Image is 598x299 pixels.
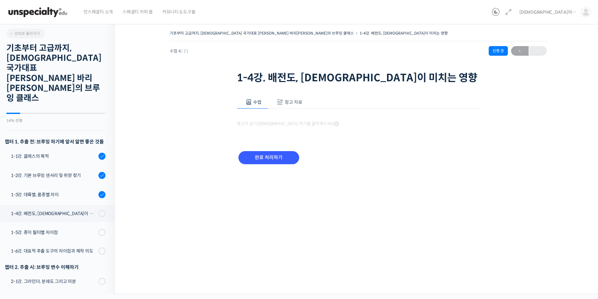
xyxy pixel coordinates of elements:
[511,46,529,56] a: ←이전
[360,31,448,36] a: 1-4강. 배전도, [DEMOGRAPHIC_DATA]이 미치는 영향
[11,229,97,236] div: 1-5강. 종이 필터별 차이점
[6,29,45,38] a: 강의로 돌아가기
[170,49,189,53] span: 수업 4
[181,48,189,54] span: / 21
[11,278,97,285] div: 2-1강. 그라인더, 분쇄도 그리고 미분
[11,191,97,198] div: 1-3강. 대륙별, 품종별 차이
[238,151,299,164] input: 완료 처리하기
[253,99,261,105] span: 수업
[10,31,40,36] span: 강의로 돌아가기
[5,137,105,146] h3: 챕터 1. 추출 전: 브루잉 하기에 앞서 알면 좋은 것들
[11,153,97,160] div: 1-1강. 클래스의 목적
[285,99,302,105] span: 참고 자료
[11,210,97,217] div: 1-4강. 배전도, [DEMOGRAPHIC_DATA]이 미치는 영향
[489,46,508,56] div: 진행 중
[5,263,105,271] div: 챕터 2. 추출 시: 브루잉 변수 이해하기
[170,31,354,36] a: 기초부터 고급까지, [DEMOGRAPHIC_DATA] 국가대표 [PERSON_NAME] 바리[PERSON_NAME]의 브루잉 클래스
[237,72,480,84] h1: 1-4강. 배전도, [DEMOGRAPHIC_DATA]이 미치는 영향
[511,47,529,55] span: ←
[237,121,339,126] span: 영상이 끊기[DEMOGRAPHIC_DATA] 여기를 클릭해주세요
[11,247,97,255] div: 1-6강. 대표적 추출 도구의 차이점과 제작 의도
[6,43,105,103] h2: 기초부터 고급까지, [DEMOGRAPHIC_DATA] 국가대표 [PERSON_NAME] 바리[PERSON_NAME]의 브루잉 클래스
[11,172,97,179] div: 1-2강. 기본 브루잉 센서리 및 취향 찾기
[6,119,105,123] div: 14% 진행
[519,9,577,15] span: [DEMOGRAPHIC_DATA]이라부러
